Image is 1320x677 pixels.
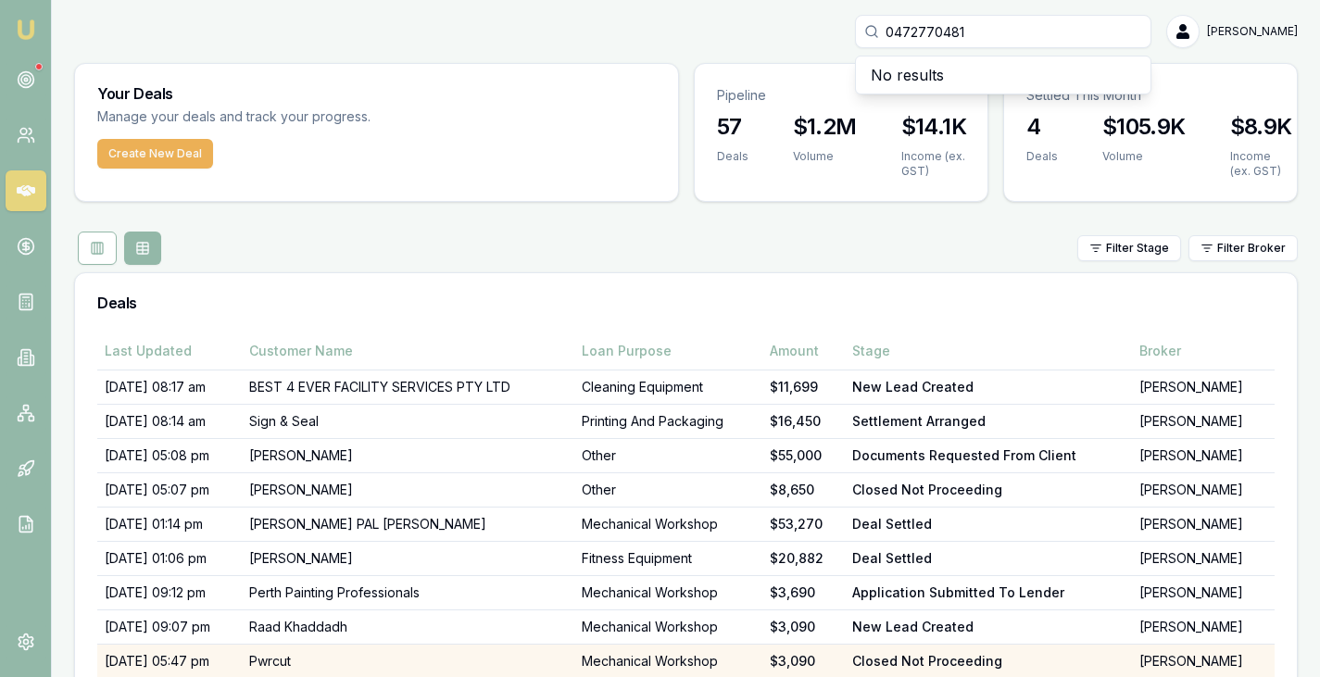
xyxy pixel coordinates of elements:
span: Filter Stage [1106,241,1169,256]
div: Deal Settled [852,515,1125,533]
td: Other [574,438,762,472]
td: [PERSON_NAME] [242,438,573,472]
td: [DATE] 05:07 pm [97,472,242,507]
h3: 57 [717,112,748,142]
td: [PERSON_NAME] [1132,370,1275,404]
div: Closed Not Proceeding [852,481,1125,499]
div: Application Submitted To Lender [852,583,1125,602]
div: Broker [1139,342,1267,360]
div: $53,270 [770,515,837,533]
td: [DATE] 08:17 am [97,370,242,404]
div: Loan Purpose [582,342,755,360]
td: Perth Painting Professionals [242,575,573,609]
td: Fitness Equipment [574,541,762,575]
td: [DATE] 01:06 pm [97,541,242,575]
td: [DATE] 09:12 pm [97,575,242,609]
div: Deal Settled [852,549,1125,568]
div: Settlement Arranged [852,412,1125,431]
td: [DATE] 05:08 pm [97,438,242,472]
div: $11,699 [770,378,837,396]
div: $3,090 [770,618,837,636]
h3: $1.2M [793,112,857,142]
td: [PERSON_NAME] [1132,404,1275,438]
div: Documents Requested From Client [852,446,1125,465]
td: [PERSON_NAME] [1132,541,1275,575]
td: [PERSON_NAME] PAL [PERSON_NAME] [242,507,573,541]
div: Income (ex. GST) [1230,149,1292,179]
td: Printing And Packaging [574,404,762,438]
td: [PERSON_NAME] [242,541,573,575]
div: $8,650 [770,481,837,499]
td: Mechanical Workshop [574,575,762,609]
button: Filter Stage [1077,235,1181,261]
td: Sign & Seal [242,404,573,438]
div: $20,882 [770,549,837,568]
div: Amount [770,342,837,360]
input: Search deals [855,15,1151,48]
td: [DATE] 08:14 am [97,404,242,438]
p: Manage your deals and track your progress. [97,107,572,128]
p: No results [871,64,1136,86]
div: Customer Name [249,342,566,360]
td: [PERSON_NAME] [242,472,573,507]
div: Income (ex. GST) [901,149,966,179]
td: [PERSON_NAME] [1132,472,1275,507]
div: Volume [1102,149,1186,164]
div: Deals [1026,149,1058,164]
td: Cleaning Equipment [574,370,762,404]
td: Other [574,472,762,507]
h3: Deals [97,295,1275,310]
button: Create New Deal [97,139,213,169]
span: [PERSON_NAME] [1207,24,1298,39]
div: Last Updated [105,342,234,360]
td: BEST 4 EVER FACILITY SERVICES PTY LTD [242,370,573,404]
div: $55,000 [770,446,837,465]
span: Filter Broker [1217,241,1286,256]
div: $16,450 [770,412,837,431]
p: Settled This Month [1026,86,1275,105]
td: Raad Khaddadh [242,609,573,644]
img: emu-icon-u.png [15,19,37,41]
td: Mechanical Workshop [574,609,762,644]
td: [PERSON_NAME] [1132,438,1275,472]
h3: $105.9K [1102,112,1186,142]
div: Deals [717,149,748,164]
div: Stage [852,342,1125,360]
div: Volume [793,149,857,164]
div: Closed Not Proceeding [852,652,1125,671]
div: $3,690 [770,583,837,602]
h3: Your Deals [97,86,656,101]
td: [DATE] 01:14 pm [97,507,242,541]
p: Pipeline [717,86,965,105]
div: $3,090 [770,652,837,671]
div: New Lead Created [852,378,1125,396]
button: Filter Broker [1188,235,1298,261]
div: New Lead Created [852,618,1125,636]
td: [PERSON_NAME] [1132,609,1275,644]
td: [PERSON_NAME] [1132,507,1275,541]
h3: 4 [1026,112,1058,142]
td: Mechanical Workshop [574,507,762,541]
h3: $14.1K [901,112,966,142]
td: [DATE] 09:07 pm [97,609,242,644]
h3: $8.9K [1230,112,1292,142]
td: [PERSON_NAME] [1132,575,1275,609]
